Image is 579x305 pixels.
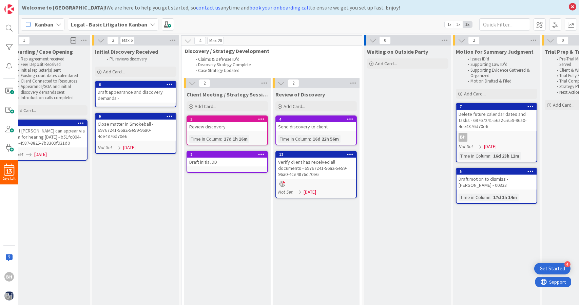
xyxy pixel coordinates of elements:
[95,48,158,55] span: Initial Discovery Received
[459,194,490,201] div: Time in Column
[209,39,222,42] div: Max 20
[190,117,267,122] div: 3
[4,4,14,14] img: Visit kanbanzone.com
[459,133,467,142] div: BH
[464,78,536,84] li: Motion Drafted & Filed
[185,48,353,54] span: Discovery / Strategy Development
[479,18,530,31] input: Quick Filter...
[189,135,221,143] div: Time in Column
[6,169,12,174] span: 13
[375,60,397,67] span: Add Card...
[71,21,147,28] b: Legal - Basic Litigation Kanban
[249,4,310,11] a: book your onboarding call
[95,81,176,107] a: 6Draft appearance and discovery demands -
[103,56,175,62] li: PL reviews discovery
[199,79,210,87] span: 2
[190,152,267,157] div: 2
[4,291,14,301] img: avatar
[276,151,356,179] div: 12Verify client has received all documents - 69767241-56a2-5e59-96a0-4ce4876d70e6
[34,151,47,158] span: [DATE]
[18,36,30,44] span: 1
[192,62,355,68] li: Discovery Strategy Complete
[276,158,356,179] div: Verify client has received all documents - 69767241-56a2-5e59-96a0-4ce4876d70e6
[22,4,107,11] b: Welcome to [GEOGRAPHIC_DATA]!
[4,272,14,282] div: BH
[107,36,119,44] span: 2
[14,1,31,9] span: Support
[491,152,521,160] div: 16d 23h 11m
[278,135,310,143] div: Time in Column
[196,4,220,11] a: contact us
[459,143,473,149] i: Not Set
[304,189,316,196] span: [DATE]
[457,104,537,131] div: 7Delete future calendar dates and tasks - 69767241-56a2-5e59-96a0-4ce4876d70e6
[275,91,325,98] span: Review of Discovery
[187,151,268,173] a: 2Draft initial DD
[457,110,537,131] div: Delete future calendar dates and tasks - 69767241-56a2-5e59-96a0-4ce4876d70e6
[99,82,176,87] div: 6
[7,120,87,147] div: 13see if [PERSON_NAME] can appear via zoom for hearing [DATE] - b51fc004-065a-4987-8825-7b3309f931d0
[490,152,491,160] span: :
[457,168,537,175] div: 5
[276,116,356,122] div: 4
[553,102,575,108] span: Add Card...
[311,135,341,143] div: 16d 22h 56m
[187,115,268,145] a: 3Review discoveryTime in Column:17d 1h 16m
[14,107,36,113] span: Add Card...
[96,113,176,141] div: 9Close matter in Smokeball - 69767241-56a2-5e59-96a0-4ce4876d70e6
[457,168,537,190] div: 5Draft motion to dismiss - [PERSON_NAME] - 00333
[7,120,87,126] div: 13
[464,68,536,79] li: Supporting Evidence Gathered & Organized
[540,265,565,272] div: Get Started
[454,21,463,28] span: 2x
[457,104,537,110] div: 7
[14,73,86,78] li: Existing court dates calendared
[534,263,571,274] div: Open Get Started checklist, remaining modules: 4
[187,122,267,131] div: Review discovery
[187,158,267,166] div: Draft initial DD
[456,168,537,204] a: 5Draft motion to dismiss - [PERSON_NAME] - 00333Time in Column:17d 1h 14m
[459,152,490,160] div: Time in Column
[98,144,112,150] i: Not Set
[103,69,125,75] span: Add Card...
[464,56,536,62] li: Issues ID'd
[14,78,86,84] li: Client Connected to Resources
[14,62,86,67] li: Fee/ Deposit Received
[14,84,86,95] li: Appearance/SOA and initial discovery demands sent
[222,135,249,143] div: 17d 1h 16m
[7,126,87,147] div: see if [PERSON_NAME] can appear via zoom for hearing [DATE] - b51fc004-065a-4987-8825-7b3309f931d0
[310,135,311,143] span: :
[14,68,86,73] li: Initial rep letter(s) sent
[6,120,88,161] a: 13see if [PERSON_NAME] can appear via zoom for hearing [DATE] - b51fc004-065a-4987-8825-7b3309f93...
[564,261,571,267] div: 4
[460,169,537,174] div: 5
[276,116,356,131] div: 4Send discovery to client
[279,117,356,122] div: 4
[187,116,267,131] div: 3Review discovery
[275,151,357,198] a: 12Verify client has received all documents - 69767241-56a2-5e59-96a0-4ce4876d70e6Not Set[DATE]
[456,48,534,55] span: Motion for Summary Judgment
[276,151,356,158] div: 12
[96,113,176,120] div: 9
[96,120,176,141] div: Close matter in Smokeball - 69767241-56a2-5e59-96a0-4ce4876d70e6
[14,95,86,101] li: Introduction calls completed
[35,20,53,29] span: Kanban
[195,103,216,109] span: Add Card...
[122,39,133,42] div: Max 6
[456,103,537,162] a: 7Delete future calendar dates and tasks - 69767241-56a2-5e59-96a0-4ce4876d70e6BHNot Set[DATE]Time...
[490,194,491,201] span: :
[192,68,355,73] li: Case Strategy Updated
[192,57,355,62] li: Claims & Defenses ID'd
[379,36,391,44] span: 0
[445,21,454,28] span: 1x
[22,3,565,12] div: We are here to help you get started, so anytime and to ensure we get you set up fast. Enjoy!
[463,21,472,28] span: 3x
[10,121,87,126] div: 13
[460,104,537,109] div: 7
[221,135,222,143] span: :
[276,122,356,131] div: Send discovery to client
[187,151,267,158] div: 2
[96,88,176,103] div: Draft appearance and discovery demands -
[491,194,519,201] div: 17d 1h 14m
[457,175,537,190] div: Draft motion to dismiss - [PERSON_NAME] - 00333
